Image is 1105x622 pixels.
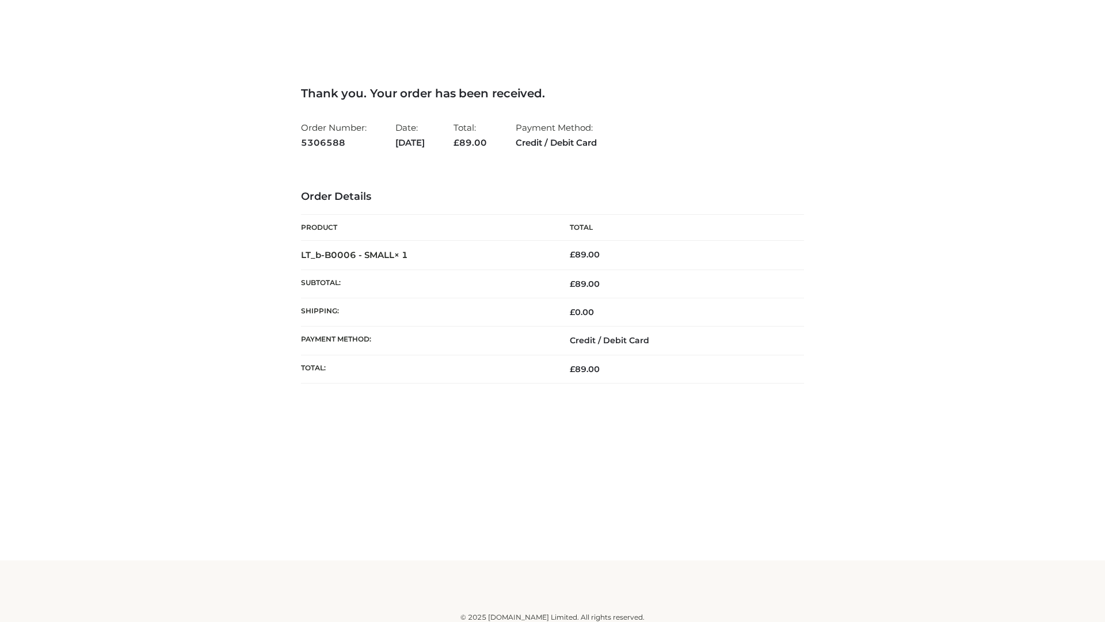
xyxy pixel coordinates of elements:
th: Product [301,215,552,241]
th: Payment method: [301,327,552,355]
span: £ [570,307,575,317]
strong: Credit / Debit Card [516,135,597,150]
span: £ [570,249,575,260]
li: Order Number: [301,117,367,153]
li: Date: [395,117,425,153]
span: £ [454,137,459,148]
bdi: 89.00 [570,249,600,260]
strong: [DATE] [395,135,425,150]
th: Subtotal: [301,270,552,298]
h3: Order Details [301,191,804,203]
li: Payment Method: [516,117,597,153]
strong: 5306588 [301,135,367,150]
span: £ [570,364,575,374]
th: Total [552,215,804,241]
li: Total: [454,117,487,153]
strong: × 1 [394,249,408,260]
td: Credit / Debit Card [552,327,804,355]
span: £ [570,279,575,289]
span: 89.00 [454,137,487,148]
bdi: 0.00 [570,307,594,317]
span: 89.00 [570,364,600,374]
th: Total: [301,355,552,383]
h3: Thank you. Your order has been received. [301,86,804,100]
span: 89.00 [570,279,600,289]
strong: LT_b-B0006 - SMALL [301,249,408,260]
th: Shipping: [301,298,552,327]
